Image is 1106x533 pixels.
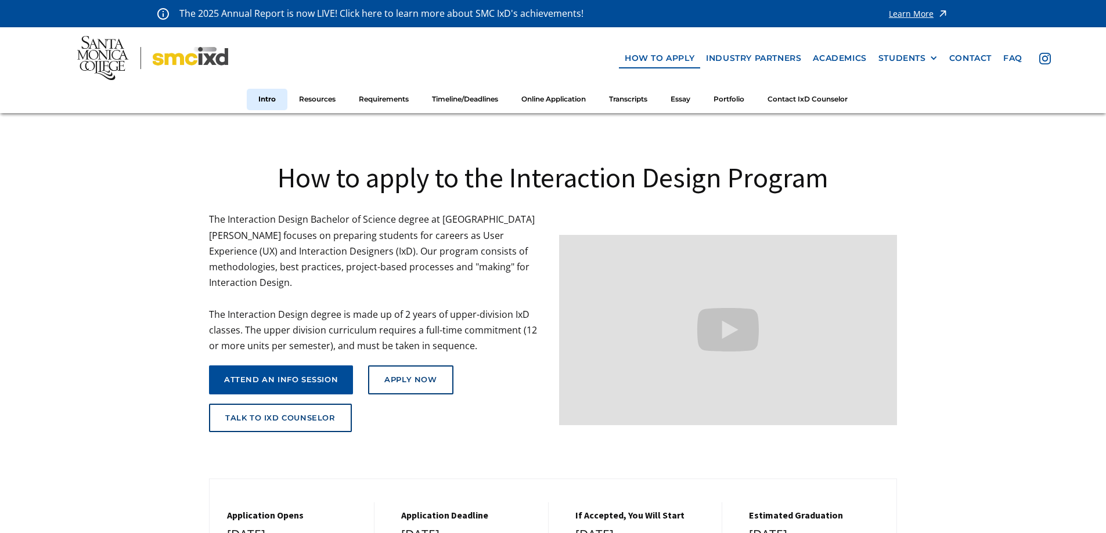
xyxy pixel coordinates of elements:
a: contact [943,48,997,69]
a: Academics [807,48,872,69]
a: Online Application [510,89,597,110]
a: faq [997,48,1028,69]
div: STUDENTS [878,53,938,63]
img: Santa Monica College - SMC IxD logo [77,36,228,80]
iframe: Design your future with a Bachelor's Degree in Interaction Design from Santa Monica College [559,235,898,425]
h5: Application Opens [227,510,362,521]
a: industry partners [700,48,807,69]
a: Timeline/Deadlines [420,89,510,110]
a: Intro [247,89,287,110]
p: The Interaction Design Bachelor of Science degree at [GEOGRAPHIC_DATA][PERSON_NAME] focuses on pr... [209,212,547,354]
h1: How to apply to the Interaction Design Program [209,159,897,195]
a: Transcripts [597,89,659,110]
a: talk to ixd counselor [209,404,352,433]
p: The 2025 Annual Report is now LIVE! Click here to learn more about SMC IxD's achievements! [179,6,585,21]
h5: estimated graduation [749,510,885,521]
a: Requirements [347,89,420,110]
a: Portfolio [702,89,756,110]
a: Resources [287,89,347,110]
div: Learn More [889,10,934,18]
a: attend an info session [209,365,353,394]
div: talk to ixd counselor [225,414,336,423]
img: icon - arrow - alert [937,6,949,21]
a: Apply Now [368,365,453,394]
a: how to apply [619,48,700,69]
a: Contact IxD Counselor [756,89,859,110]
img: icon - information - alert [157,8,169,20]
h5: Application Deadline [401,510,536,521]
img: icon - instagram [1039,53,1051,64]
h5: If Accepted, You Will Start [575,510,711,521]
div: STUDENTS [878,53,926,63]
div: Apply Now [384,375,437,385]
a: Essay [659,89,702,110]
a: Learn More [889,6,949,21]
div: attend an info session [224,375,338,385]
